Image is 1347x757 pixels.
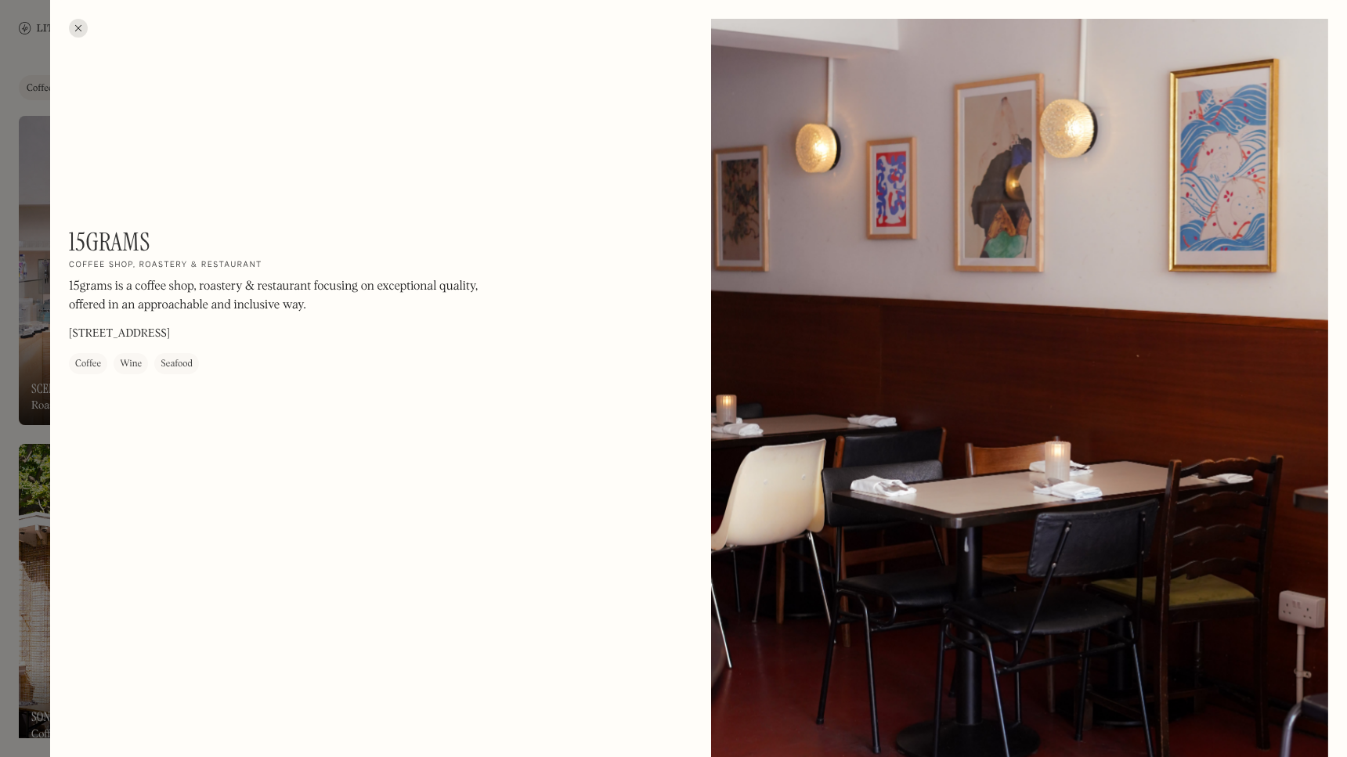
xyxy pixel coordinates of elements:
[69,278,492,315] p: 15grams is a coffee shop, roastery & restaurant focusing on exceptional quality, offered in an ap...
[69,261,262,272] h2: Coffee shop, roastery & restaurant
[161,357,193,373] div: Seafood
[120,357,142,373] div: Wine
[69,227,150,257] h1: 15grams
[75,357,101,373] div: Coffee
[69,326,170,343] p: [STREET_ADDRESS]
